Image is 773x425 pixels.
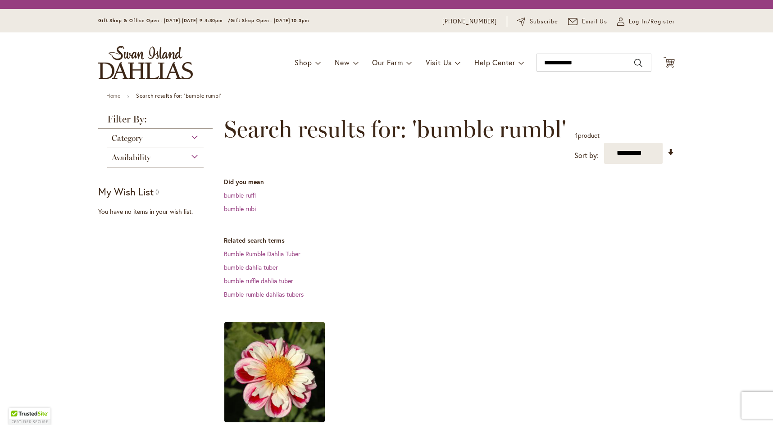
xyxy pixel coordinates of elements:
span: Visit Us [426,58,452,67]
a: bumble ruffle dahlia tuber [224,276,293,285]
span: Availability [112,153,150,163]
span: Category [112,133,142,143]
a: Log In/Register [617,17,675,26]
dt: Related search terms [224,236,675,245]
span: Log In/Register [629,17,675,26]
span: Shop [295,58,312,67]
a: store logo [98,46,193,79]
a: Bumble rumble dahlias tubers [224,290,304,298]
a: [PHONE_NUMBER] [442,17,497,26]
button: Search [634,56,642,70]
span: 1 [575,131,578,140]
a: Bumble Rumble Dahlia Tuber [224,249,300,258]
div: TrustedSite Certified [9,408,50,425]
a: bumble rubi [224,204,256,213]
a: BUMBLE RUMBLE [224,416,325,424]
a: Home [106,92,120,99]
strong: Search results for: 'bumble rumbl' [136,92,221,99]
strong: My Wish List [98,185,154,198]
a: bumble ruffl [224,191,256,199]
span: Gift Shop & Office Open - [DATE]-[DATE] 9-4:30pm / [98,18,231,23]
span: Email Us [582,17,608,26]
a: bumble dahlia tuber [224,263,278,271]
span: Subscribe [530,17,558,26]
span: Our Farm [372,58,403,67]
p: product [575,128,600,143]
img: BUMBLE RUMBLE [224,322,325,422]
a: Email Us [568,17,608,26]
span: Search results for: 'bumble rumbl' [224,116,566,143]
a: Subscribe [517,17,558,26]
dt: Did you mean [224,177,675,186]
label: Sort by: [574,147,599,164]
strong: Filter By: [98,114,213,129]
div: You have no items in your wish list. [98,207,218,216]
span: New [335,58,350,67]
span: Help Center [474,58,515,67]
span: Gift Shop Open - [DATE] 10-3pm [231,18,309,23]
